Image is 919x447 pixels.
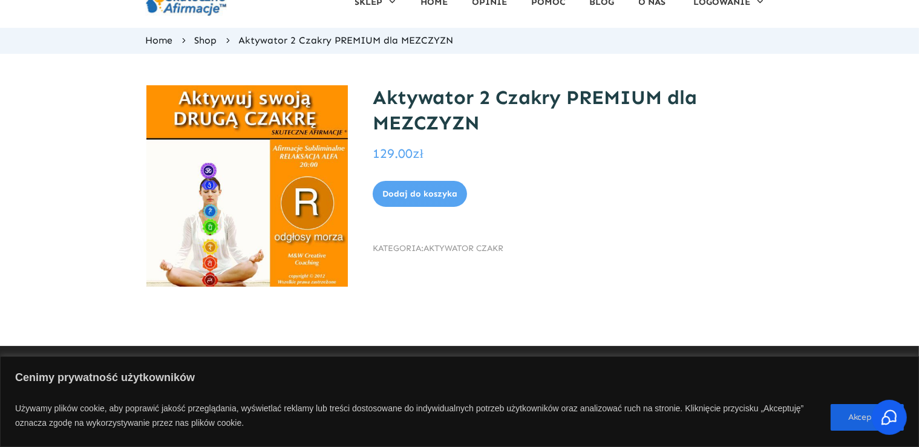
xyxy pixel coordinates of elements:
bdi: 129.00 [373,146,424,162]
img: Aktywator 2 Czakry PREMIUM dla MEZCZYZN [146,85,348,287]
a: Home [146,32,173,50]
span: Kategoria: [373,241,773,256]
button: Akceptuję [831,404,904,431]
span: zł [413,146,424,162]
p: Używamy plików cookie, aby poprawić jakość przeglądania, wyświetlać reklamy lub treści dostosowan... [15,398,822,437]
span: Home [146,34,173,46]
button: Dodaj do koszyka [373,181,467,207]
h1: Aktywator 2 Czakry PREMIUM dla MEZCZYZN [373,85,773,136]
a: Shop [195,32,217,50]
span: Aktywator 2 Czakry PREMIUM dla MEZCZYZN [239,32,454,50]
span: Shop [195,34,217,46]
a: AKTYWATOR CZAKR [424,243,503,253]
p: Cenimy prywatność użytkowników [15,367,904,391]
